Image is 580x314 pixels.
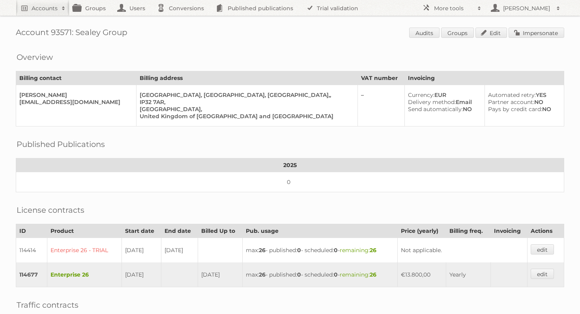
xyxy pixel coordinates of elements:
[17,204,84,216] h2: License contracts
[334,247,338,254] strong: 0
[488,106,558,113] div: NO
[334,271,338,278] strong: 0
[357,71,404,85] th: VAT number
[490,224,528,238] th: Invoicing
[259,271,266,278] strong: 26
[340,271,376,278] span: remaining:
[397,238,528,263] td: Not applicable.
[408,98,478,106] div: Email
[140,91,351,98] div: [GEOGRAPHIC_DATA], [GEOGRAPHIC_DATA], [GEOGRAPHIC_DATA],,
[488,91,536,98] span: Automated retry:
[441,28,474,38] a: Groups
[161,238,198,263] td: [DATE]
[404,71,564,85] th: Invoicing
[446,262,490,287] td: Yearly
[198,262,243,287] td: [DATE]
[408,106,463,113] span: Send automatically:
[16,71,137,85] th: Billing contact
[198,224,243,238] th: Billed Up to
[17,51,53,63] h2: Overview
[408,106,478,113] div: NO
[122,238,161,263] td: [DATE]
[370,271,376,278] strong: 26
[140,106,351,113] div: [GEOGRAPHIC_DATA],
[475,28,507,38] a: Edit
[140,113,351,120] div: United Kingdom of [GEOGRAPHIC_DATA] and [GEOGRAPHIC_DATA]
[137,71,357,85] th: Billing address
[19,91,130,98] div: [PERSON_NAME]
[531,244,554,255] a: edit
[397,262,446,287] td: €13.800,00
[488,106,542,113] span: Pays by credit card:
[243,238,397,263] td: max: - published: - scheduled: -
[297,247,301,254] strong: 0
[501,4,552,12] h2: [PERSON_NAME]
[340,247,376,254] span: remaining:
[32,4,58,12] h2: Accounts
[488,91,558,98] div: YES
[17,299,79,311] h2: Traffic contracts
[47,262,122,287] td: Enterprise 26
[531,269,554,279] a: edit
[408,98,456,106] span: Delivery method:
[122,262,161,287] td: [DATE]
[19,98,130,106] div: [EMAIL_ADDRESS][DOMAIN_NAME]
[140,98,351,106] div: IP32 7AR,
[446,224,490,238] th: Billing freq.
[161,224,198,238] th: End date
[370,247,376,254] strong: 26
[409,28,440,38] a: Audits
[434,4,473,12] h2: More tools
[488,98,534,106] span: Partner account:
[357,85,404,126] td: –
[488,98,558,106] div: NO
[528,224,564,238] th: Actions
[408,91,434,98] span: Currency:
[16,262,47,287] td: 114677
[47,224,122,238] th: Product
[509,28,564,38] a: Impersonate
[259,247,266,254] strong: 26
[16,238,47,263] td: 114414
[243,262,397,287] td: max: - published: - scheduled: -
[297,271,301,278] strong: 0
[243,224,397,238] th: Pub. usage
[17,138,105,150] h2: Published Publications
[122,224,161,238] th: Start date
[16,158,564,172] th: 2025
[16,172,564,192] td: 0
[397,224,446,238] th: Price (yearly)
[16,28,564,39] h1: Account 93571: Sealey Group
[16,224,47,238] th: ID
[47,238,122,263] td: Enterprise 26 - TRIAL
[408,91,478,98] div: EUR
